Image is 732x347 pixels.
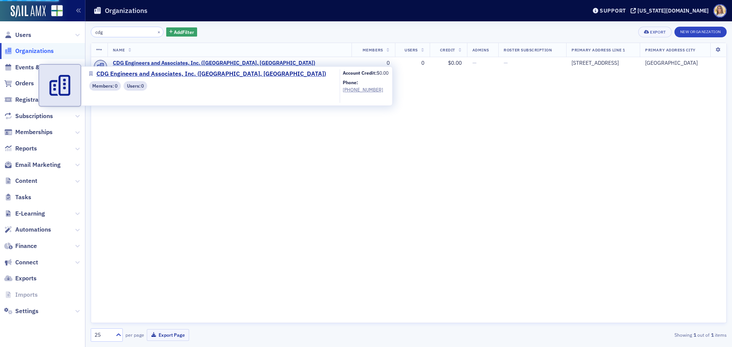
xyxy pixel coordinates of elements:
span: Orders [15,79,34,88]
label: per page [125,331,144,338]
span: Users [405,47,418,53]
a: Reports [4,144,37,153]
b: Account Credit: [343,70,377,76]
a: Organizations [4,47,54,55]
div: 0 [400,60,424,67]
div: 0 [357,60,389,67]
span: Settings [15,307,39,315]
span: Name [113,47,125,53]
div: [GEOGRAPHIC_DATA] [645,60,721,67]
a: Connect [4,258,38,267]
span: Memberships [15,128,53,136]
span: Events & Products [15,63,66,72]
a: Settings [4,307,39,315]
span: $0.00 [377,70,388,76]
div: Showing out of items [520,331,727,338]
div: [US_STATE][DOMAIN_NAME] [637,7,709,14]
b: Phone: [343,79,358,85]
span: Users : [127,82,141,89]
a: E-Learning [4,209,45,218]
button: Export Page [147,329,189,341]
a: Events & Products [4,63,66,72]
span: Admins [472,47,489,53]
span: Connect [15,258,38,267]
span: Users [15,31,31,39]
span: Tasks [15,193,31,201]
a: Tasks [4,193,31,201]
img: SailAMX [51,5,63,17]
input: Search… [91,27,164,37]
button: New Organization [674,27,727,37]
span: Add Filter [174,29,194,35]
a: New Organization [674,28,727,35]
span: Primary Address City [645,47,696,53]
strong: 1 [710,331,715,338]
button: × [156,28,162,35]
button: AddFilter [166,27,197,37]
span: Exports [15,274,37,283]
div: Users: 0 [124,81,147,91]
span: Subscriptions [15,112,53,120]
a: Finance [4,242,37,250]
span: Members [363,47,383,53]
button: Export [638,27,671,37]
span: Content [15,177,37,185]
a: Registrations [4,96,52,104]
span: $0.00 [448,59,462,66]
a: Exports [4,274,37,283]
span: CDG Engineers and Associates, Inc. (Andalusia, AL) [113,60,315,67]
span: Reports [15,144,37,153]
div: 25 [95,331,111,339]
a: View Homepage [46,5,63,18]
span: Primary Address Line 1 [571,47,625,53]
a: Subscriptions [4,112,53,120]
strong: 1 [692,331,697,338]
div: Support [600,7,626,14]
h1: Organizations [105,6,148,15]
a: CDG Engineers and Associates, Inc. ([GEOGRAPHIC_DATA], [GEOGRAPHIC_DATA]) [113,60,315,67]
a: Users [4,31,31,39]
a: Email Marketing [4,161,61,169]
div: Export [650,30,666,34]
div: Members: 0 [89,81,121,91]
img: SailAMX [11,5,46,18]
span: Imports [15,291,38,299]
a: Memberships [4,128,53,136]
span: E-Learning [15,209,45,218]
a: [PHONE_NUMBER] [343,86,388,93]
a: Automations [4,225,51,234]
span: Profile [713,4,727,18]
span: Email Marketing [15,161,61,169]
span: Automations [15,225,51,234]
span: Credit [440,47,455,53]
span: CDG Engineers and Associates, Inc. ([GEOGRAPHIC_DATA], [GEOGRAPHIC_DATA]) [96,69,326,78]
span: Finance [15,242,37,250]
a: Orders [4,79,34,88]
span: Roster Subscription [504,47,552,53]
a: Content [4,177,37,185]
button: [US_STATE][DOMAIN_NAME] [631,8,711,13]
span: Members : [92,82,115,89]
a: Imports [4,291,38,299]
a: CDG Engineers and Associates, Inc. ([GEOGRAPHIC_DATA], [GEOGRAPHIC_DATA]) [89,69,332,78]
span: — [504,59,508,66]
span: Registrations [15,96,52,104]
div: [STREET_ADDRESS] [571,60,634,67]
span: Organizations [15,47,54,55]
span: — [472,59,477,66]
